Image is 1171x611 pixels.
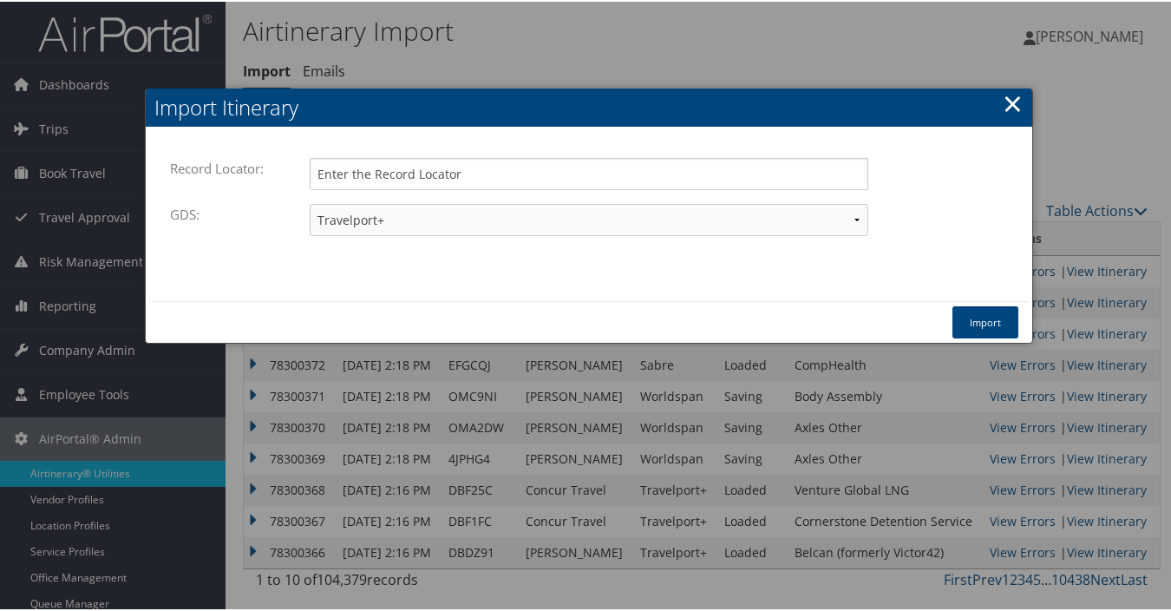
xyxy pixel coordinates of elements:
[1003,84,1023,119] a: ×
[170,150,272,183] label: Record Locator:
[170,196,208,229] label: GDS:
[310,156,868,188] input: Enter the Record Locator
[952,305,1018,337] button: Import
[146,87,1032,125] h2: Import Itinerary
